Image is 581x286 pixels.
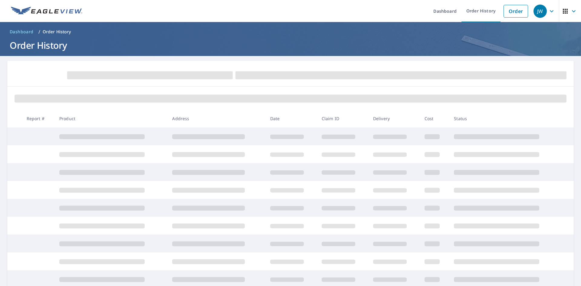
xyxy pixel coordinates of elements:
img: EV Logo [11,7,82,16]
th: Report # [22,110,54,127]
a: Dashboard [7,27,36,37]
th: Status [449,110,562,127]
th: Cost [420,110,449,127]
nav: breadcrumb [7,27,574,37]
a: Order [504,5,528,18]
th: Claim ID [317,110,368,127]
th: Delivery [368,110,420,127]
h1: Order History [7,39,574,51]
p: Order History [43,29,71,35]
th: Product [54,110,167,127]
span: Dashboard [10,29,34,35]
th: Date [265,110,317,127]
th: Address [167,110,265,127]
li: / [38,28,40,35]
div: JW [533,5,547,18]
